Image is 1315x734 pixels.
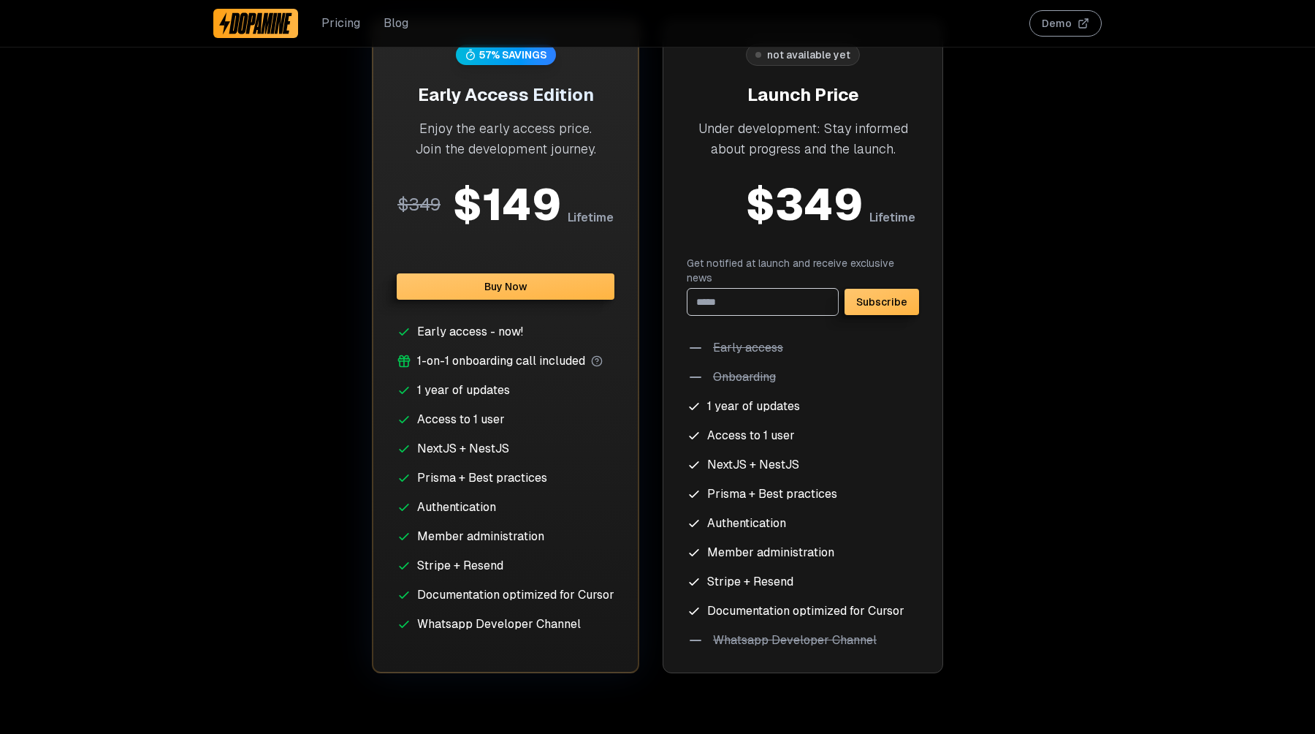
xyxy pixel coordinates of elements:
[690,183,733,205] span: $ 349
[687,118,919,159] div: Under development: Stay informed about progress and the launch.
[687,485,919,503] li: Prisma + Best practices
[845,289,919,315] button: Subscribe
[397,440,614,458] li: NextJS + NestJS
[213,9,298,38] a: Dopamine
[417,352,585,370] span: 1-on-1 onboarding call included
[568,209,614,227] span: Lifetime
[397,586,614,604] li: Documentation optimized for Cursor
[687,544,919,561] li: Member administration
[687,83,919,107] h3: Launch Price
[397,139,614,159] div: Join the development journey.
[397,193,441,216] span: $ 349
[384,15,408,32] a: Blog
[452,183,562,227] div: $ 149
[745,183,864,227] span: $ 349
[397,528,614,545] li: Member administration
[397,323,614,341] li: Early access - now!
[397,382,614,399] li: 1 year of updates
[713,368,776,386] span: Onboarding
[397,469,614,487] li: Prisma + Best practices
[713,339,783,357] span: Early access
[869,209,915,227] span: Lifetime
[687,427,919,444] li: Access to 1 user
[687,456,919,474] li: NextJS + NestJS
[219,12,292,35] img: Dopamine
[397,499,614,516] li: Authentication
[321,15,360,32] a: Pricing
[397,273,614,300] button: Buy Now
[397,118,614,139] div: Enjoy the early access price.
[687,573,919,591] li: Stripe + Resend
[397,616,614,633] li: Whatsapp Developer Channel
[713,632,877,649] span: Whatsapp Developer Channel
[397,411,614,428] li: Access to 1 user
[687,398,919,415] li: 1 year of updates
[397,83,614,107] h3: Early Access Edition
[687,602,919,620] li: Documentation optimized for Cursor
[687,256,919,285] p: Get notified at launch and receive exclusive news
[1029,10,1102,37] button: Demo
[687,515,919,532] li: Authentication
[479,48,547,62] div: 57 % SAVINGS
[767,48,850,62] div: not available yet
[397,557,614,575] li: Stripe + Resend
